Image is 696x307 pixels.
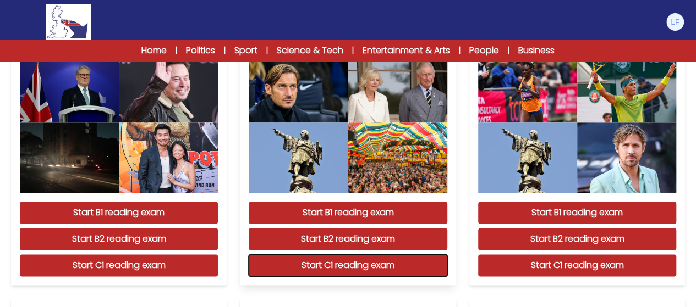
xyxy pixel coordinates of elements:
button: Start B1 reading exam [478,202,676,224]
img: PRACTICE EXAM 32 [20,52,119,122]
img: PRACTICE EXAM 31 [348,122,447,193]
button: Start C1 reading exam [249,254,447,276]
a: Logo [11,4,125,40]
img: PRACTICE EXAM 31 [249,122,348,193]
a: Sport [234,44,257,57]
img: PRACTICE EXAM 30 [478,52,577,122]
img: PRACTICE EXAM 32 [20,122,119,193]
button: Start C1 reading exam [478,254,676,276]
a: Business [518,44,555,57]
img: PRACTICE EXAM 30 [577,122,676,193]
a: Entertainment & Arts [363,44,450,57]
img: Lorenzo Filicetti [666,13,684,31]
a: Politics [186,44,215,57]
span: | [459,45,461,56]
span: | [266,45,268,56]
img: PRACTICE EXAM 32 [119,52,218,122]
img: PRACTICE EXAM 32 [119,122,218,193]
button: Start B1 reading exam [20,202,218,224]
span: | [352,45,354,56]
button: Start B2 reading exam [478,228,676,250]
span: | [224,45,226,56]
img: PRACTICE EXAM 31 [249,52,348,122]
button: Start C1 reading exam [20,254,218,276]
img: PRACTICE EXAM 30 [577,52,676,122]
span: | [176,45,177,56]
a: Home [141,44,167,57]
img: PRACTICE EXAM 31 [348,52,447,122]
a: Science & Tech [277,44,343,57]
button: Start B2 reading exam [249,228,447,250]
img: Logo [46,4,91,40]
a: People [469,44,499,57]
img: PRACTICE EXAM 30 [478,122,577,193]
button: Start B2 reading exam [20,228,218,250]
button: Start B1 reading exam [249,202,447,224]
span: | [508,45,509,56]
